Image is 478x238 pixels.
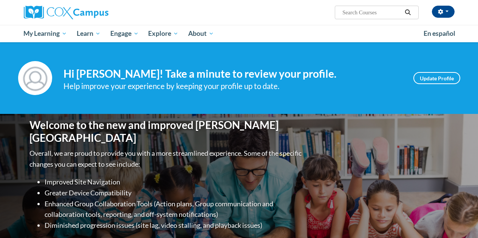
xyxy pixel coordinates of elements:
[110,29,139,38] span: Engage
[45,220,303,231] li: Diminished progression issues (site lag, video stalling, and playback issues)
[402,8,413,17] button: Search
[148,29,178,38] span: Explore
[448,208,472,232] iframe: Button to launch messaging window
[23,29,67,38] span: My Learning
[18,61,52,95] img: Profile Image
[19,25,72,42] a: My Learning
[24,6,108,19] img: Cox Campus
[188,29,214,38] span: About
[183,25,219,42] a: About
[143,25,183,42] a: Explore
[45,187,303,198] li: Greater Device Compatibility
[419,26,460,41] a: En español
[432,6,455,18] button: Account Settings
[63,68,402,80] h4: Hi [PERSON_NAME]! Take a minute to review your profile.
[45,198,303,220] li: Enhanced Group Collaboration Tools (Action plans, Group communication and collaboration tools, re...
[72,25,105,42] a: Learn
[63,80,402,92] div: Help improve your experience by keeping your profile up to date.
[342,8,402,17] input: Search Courses
[424,29,455,37] span: En español
[24,6,160,19] a: Cox Campus
[29,148,303,170] p: Overall, we are proud to provide you with a more streamlined experience. Some of the specific cha...
[18,25,460,42] div: Main menu
[45,177,303,187] li: Improved Site Navigation
[105,25,144,42] a: Engage
[413,72,460,84] a: Update Profile
[29,119,303,144] h1: Welcome to the new and improved [PERSON_NAME][GEOGRAPHIC_DATA]
[77,29,101,38] span: Learn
